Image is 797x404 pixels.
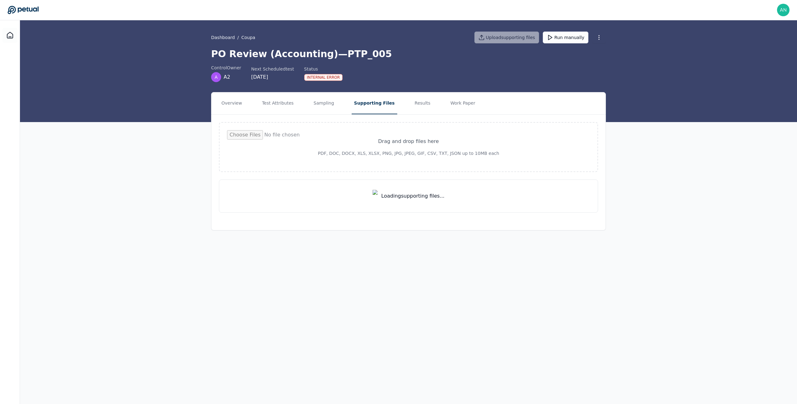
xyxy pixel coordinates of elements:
div: Next Scheduled test [251,66,294,72]
button: Supporting Files [352,92,397,114]
button: Overview [219,92,245,114]
img: andrew+doordash@petual.ai [777,4,790,16]
button: Coupa [241,34,255,41]
div: control Owner [211,65,241,71]
span: A2 [224,73,230,81]
button: Uploadsupporting files [474,32,539,43]
div: Loading supporting files ... [219,180,598,213]
button: Sampling [311,92,337,114]
span: A [215,74,218,80]
div: [DATE] [251,73,294,81]
h1: PO Review (Accounting) — PTP_005 [211,48,606,60]
img: Logo [373,190,379,202]
div: Status [304,66,343,72]
button: Work Paper [448,92,478,114]
a: Dashboard [2,28,17,43]
nav: Tabs [211,92,606,114]
div: Internal Error [304,74,343,81]
button: Test Attributes [260,92,296,114]
a: Go to Dashboard [7,6,39,14]
button: Run manually [543,32,588,43]
a: Dashboard [211,34,235,41]
div: / [211,34,255,41]
button: Results [412,92,433,114]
